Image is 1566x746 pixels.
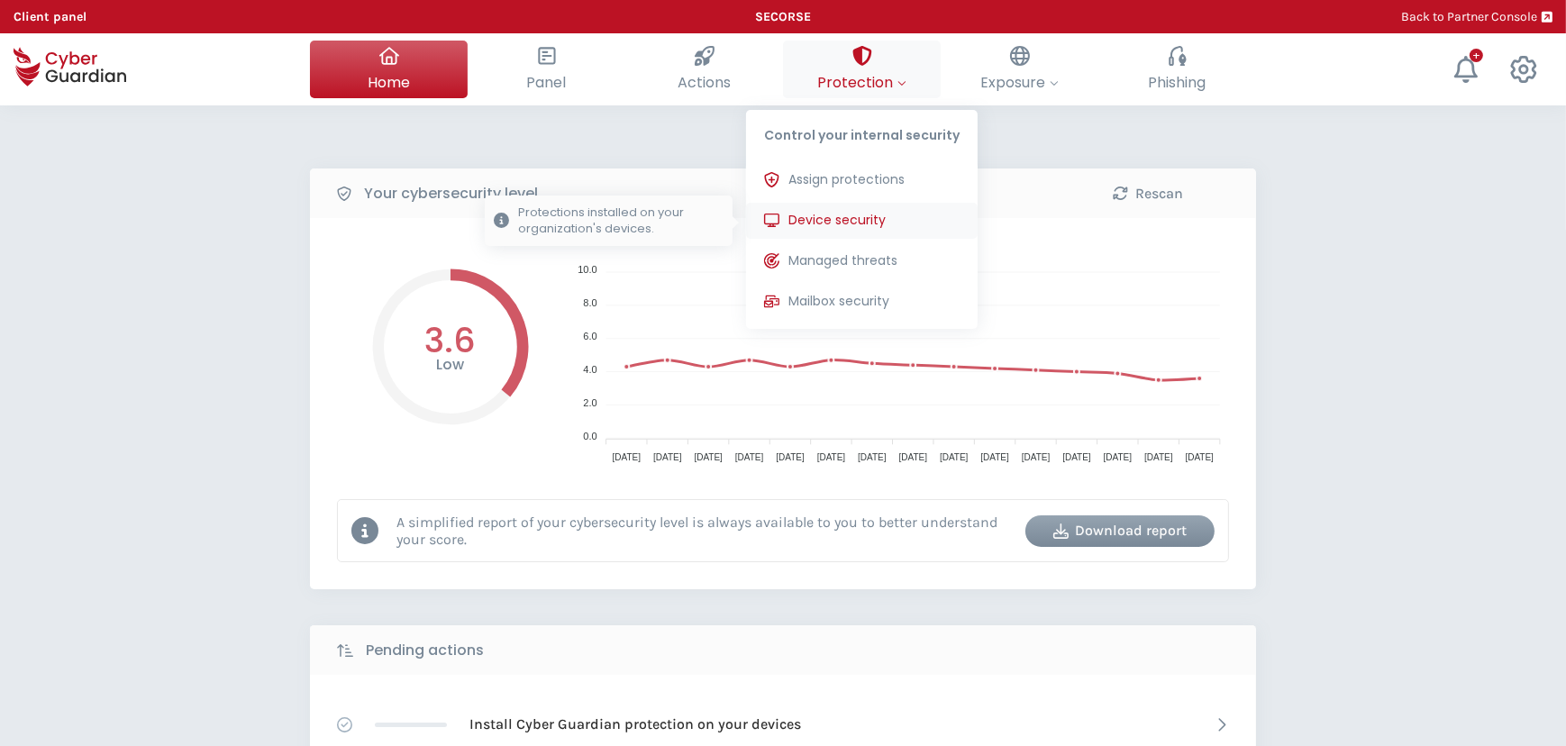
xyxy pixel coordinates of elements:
p: Protections installed on your organization's devices. [518,205,724,237]
b: Client panel [14,9,86,24]
p: A simplified report of your cybersecurity level is always available to you to better understand y... [396,514,1012,548]
tspan: 8.0 [583,297,596,308]
button: Managed threats [746,243,978,279]
span: Exposure [980,71,1059,94]
div: + [1470,49,1483,62]
button: Rescan [1053,177,1243,209]
tspan: [DATE] [817,452,846,462]
tspan: [DATE] [1144,452,1173,462]
span: Managed threats [788,251,897,270]
tspan: [DATE] [694,452,723,462]
span: Assign protections [788,170,905,189]
button: ProtectionControl your internal securityAssign protectionsDevice securityProtections installed on... [783,41,941,98]
button: Phishing [1098,41,1256,98]
div: Download report [1039,520,1201,541]
tspan: 4.0 [583,364,596,375]
tspan: [DATE] [1186,452,1215,462]
a: Back to Partner Console [1401,7,1552,26]
span: Panel [527,71,567,94]
span: Home [368,71,410,94]
button: Device securityProtections installed on your organization's devices. [746,203,978,239]
tspan: [DATE] [1062,452,1091,462]
button: Actions [625,41,783,98]
button: Panel [468,41,625,98]
tspan: [DATE] [1022,452,1051,462]
button: Home [310,41,468,98]
tspan: [DATE] [1104,452,1133,462]
p: Install Cyber Guardian protection on your devices [469,714,801,734]
b: Your cybersecurity level [364,183,538,205]
tspan: [DATE] [653,452,682,462]
tspan: [DATE] [940,452,969,462]
button: Download report [1025,515,1215,547]
b: Pending actions [366,640,484,661]
span: Mailbox security [788,292,889,311]
tspan: [DATE] [776,452,805,462]
tspan: [DATE] [613,452,642,462]
tspan: [DATE] [899,452,928,462]
span: Actions [678,71,731,94]
span: Phishing [1149,71,1206,94]
button: Assign protections [746,162,978,198]
tspan: 2.0 [583,397,596,408]
tspan: 10.0 [578,265,596,276]
span: Device security [788,211,886,230]
tspan: 6.0 [583,331,596,341]
span: Protection [817,71,906,94]
tspan: [DATE] [858,452,887,462]
tspan: [DATE] [980,452,1009,462]
button: Exposure [941,41,1098,98]
div: Rescan [1067,183,1229,205]
tspan: [DATE] [735,452,764,462]
p: Control your internal security [746,110,978,153]
tspan: 0.0 [583,431,596,441]
button: Mailbox security [746,284,978,320]
b: SECORSE [755,9,811,24]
